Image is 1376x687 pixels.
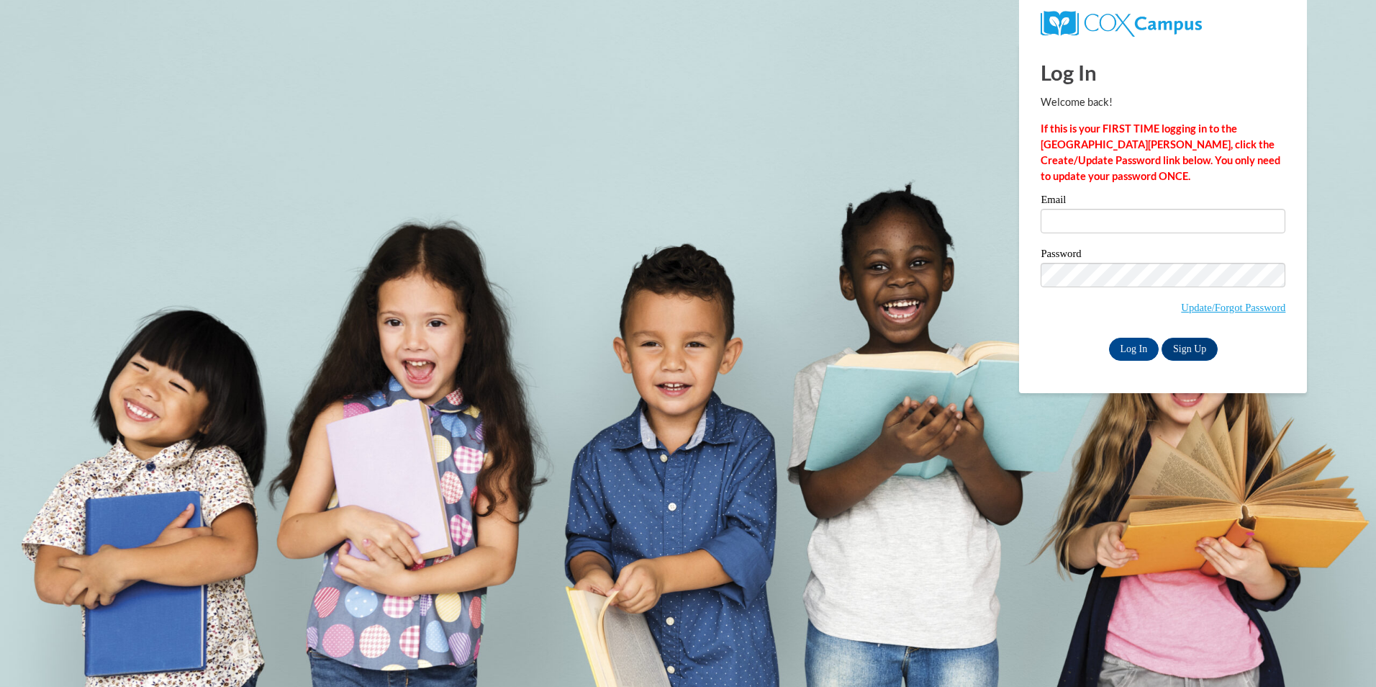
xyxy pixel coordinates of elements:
a: Sign Up [1162,338,1218,361]
h1: Log In [1041,58,1285,87]
label: Email [1041,194,1285,209]
a: Update/Forgot Password [1181,302,1285,313]
strong: If this is your FIRST TIME logging in to the [GEOGRAPHIC_DATA][PERSON_NAME], click the Create/Upd... [1041,122,1280,182]
img: COX Campus [1041,11,1201,37]
label: Password [1041,248,1285,263]
a: COX Campus [1041,17,1201,29]
p: Welcome back! [1041,94,1285,110]
input: Log In [1109,338,1159,361]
